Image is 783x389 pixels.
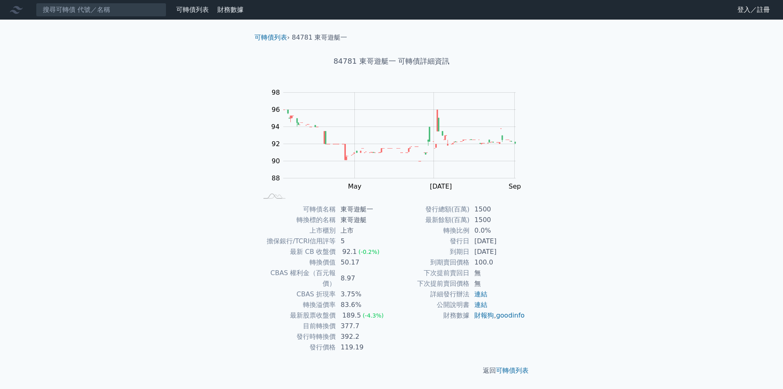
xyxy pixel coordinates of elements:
[469,257,525,268] td: 100.0
[336,204,391,215] td: 東哥遊艇一
[391,225,469,236] td: 轉換比例
[469,268,525,278] td: 無
[341,310,363,321] div: 189.5
[248,366,535,376] p: 返回
[336,236,391,247] td: 5
[469,278,525,289] td: 無
[258,215,336,225] td: 轉換標的名稱
[336,268,391,289] td: 8.97
[258,321,336,331] td: 目前轉換價
[272,140,280,148] tspan: 92
[258,300,336,310] td: 轉換溢價率
[391,204,469,215] td: 發行總額(百萬)
[272,89,280,96] tspan: 98
[336,331,391,342] td: 392.2
[391,268,469,278] td: 下次提前賣回日
[258,342,336,353] td: 發行價格
[474,311,494,319] a: 財報狗
[336,257,391,268] td: 50.17
[258,225,336,236] td: 上市櫃別
[272,157,280,165] tspan: 90
[217,6,243,13] a: 財務數據
[363,312,384,319] span: (-4.3%)
[258,289,336,300] td: CBAS 折現率
[391,278,469,289] td: 下次提前賣回價格
[258,247,336,257] td: 最新 CB 收盤價
[248,56,535,67] h1: 84781 東哥遊艇一 可轉債詳細資訊
[336,342,391,353] td: 119.19
[258,257,336,268] td: 轉換價值
[391,289,469,300] td: 詳細發行辦法
[391,300,469,310] td: 公開說明書
[336,225,391,236] td: 上市
[336,321,391,331] td: 377.7
[336,289,391,300] td: 3.75%
[430,182,452,190] tspan: [DATE]
[469,225,525,236] td: 0.0%
[391,215,469,225] td: 最新餘額(百萬)
[258,331,336,342] td: 發行時轉換價
[254,33,290,42] li: ›
[391,257,469,268] td: 到期賣回價格
[258,204,336,215] td: 可轉債名稱
[336,215,391,225] td: 東哥遊艇
[36,3,166,17] input: 搜尋可轉債 代號／名稱
[474,290,487,298] a: 連結
[496,367,529,374] a: 可轉債列表
[341,247,358,257] div: 92.1
[358,249,380,255] span: (-0.2%)
[469,236,525,247] td: [DATE]
[469,310,525,321] td: ,
[292,33,347,42] li: 84781 東哥遊艇一
[258,236,336,247] td: 擔保銀行/TCRI信用評等
[391,310,469,321] td: 財務數據
[258,268,336,289] td: CBAS 權利金（百元報價）
[496,311,524,319] a: goodinfo
[469,247,525,257] td: [DATE]
[272,174,280,182] tspan: 88
[469,204,525,215] td: 1500
[348,182,361,190] tspan: May
[267,89,528,190] g: Chart
[509,182,521,190] tspan: Sep
[391,247,469,257] td: 到期日
[474,301,487,309] a: 連結
[336,300,391,310] td: 83.6%
[469,215,525,225] td: 1500
[731,3,776,16] a: 登入／註冊
[258,310,336,321] td: 最新股票收盤價
[176,6,209,13] a: 可轉債列表
[254,33,287,41] a: 可轉債列表
[272,106,280,113] tspan: 96
[271,123,279,131] tspan: 94
[391,236,469,247] td: 發行日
